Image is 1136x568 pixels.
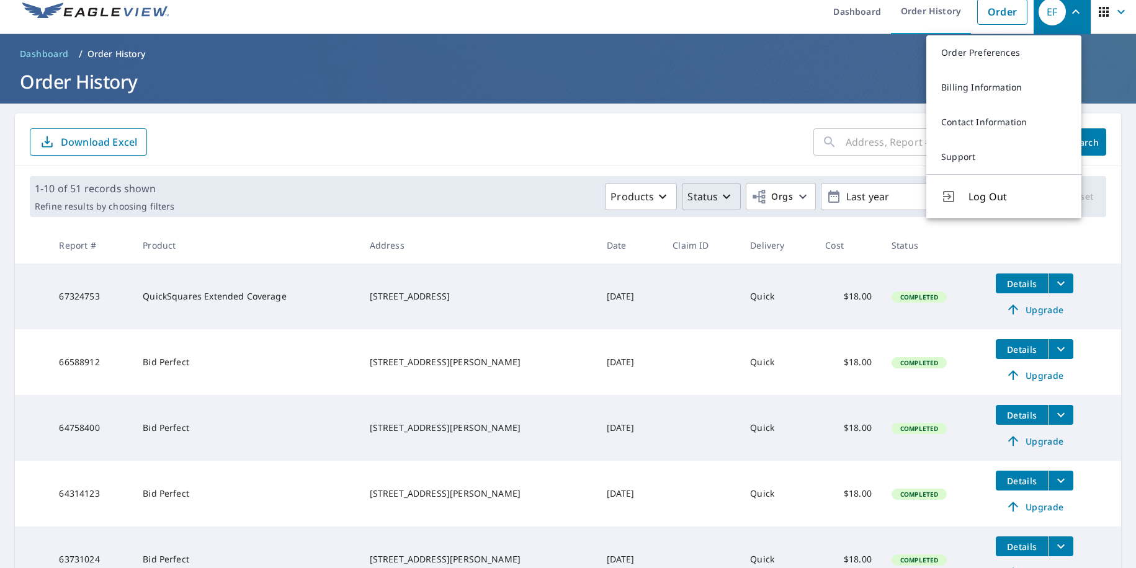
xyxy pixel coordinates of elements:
td: 64314123 [49,461,133,526]
td: 66588912 [49,329,133,395]
div: [STREET_ADDRESS][PERSON_NAME] [370,487,587,500]
button: detailsBtn-63731024 [996,536,1048,556]
span: Upgrade [1003,433,1066,448]
nav: breadcrumb [15,44,1121,64]
td: [DATE] [597,461,663,526]
a: Upgrade [996,365,1073,385]
td: Quick [740,329,815,395]
a: Billing Information [926,70,1081,105]
a: Support [926,140,1081,174]
span: Dashboard [20,48,69,60]
p: Refine results by choosing filters [35,201,174,212]
span: Details [1003,541,1040,552]
a: Contact Information [926,105,1081,140]
td: [DATE] [597,395,663,461]
p: 1-10 of 51 records shown [35,181,174,196]
td: 64758400 [49,395,133,461]
button: detailsBtn-64758400 [996,405,1048,425]
button: Log Out [926,174,1081,218]
span: Completed [893,293,946,301]
span: Upgrade [1003,368,1066,383]
button: Download Excel [30,128,147,156]
span: Completed [893,424,946,433]
button: Products [605,183,677,210]
td: Bid Perfect [133,461,359,526]
span: Upgrade [1003,499,1066,514]
button: filesDropdownBtn-64758400 [1048,405,1073,425]
th: Status [882,227,986,264]
a: Upgrade [996,431,1073,451]
button: filesDropdownBtn-64314123 [1048,471,1073,490]
th: Claim ID [663,227,740,264]
span: Details [1003,344,1040,355]
td: QuickSquares Extended Coverage [133,264,359,329]
td: Quick [740,461,815,526]
td: Quick [740,395,815,461]
td: 67324753 [49,264,133,329]
th: Report # [49,227,133,264]
td: [DATE] [597,329,663,395]
th: Product [133,227,359,264]
h1: Order History [15,69,1121,94]
th: Delivery [740,227,815,264]
span: Completed [893,556,946,564]
button: Search [1062,128,1106,156]
span: Orgs [751,189,793,205]
span: Details [1003,475,1040,487]
a: Upgrade [996,300,1073,319]
span: Completed [893,358,946,367]
button: Last year [821,183,1007,210]
div: [STREET_ADDRESS][PERSON_NAME] [370,422,587,434]
td: $18.00 [815,395,882,461]
button: filesDropdownBtn-66588912 [1048,339,1073,359]
p: Order History [87,48,146,60]
button: Orgs [746,183,816,210]
td: Bid Perfect [133,395,359,461]
span: Details [1003,278,1040,290]
th: Date [597,227,663,264]
td: $18.00 [815,461,882,526]
td: Quick [740,264,815,329]
div: [STREET_ADDRESS] [370,290,587,303]
a: Upgrade [996,497,1073,517]
p: Status [687,189,718,204]
td: $18.00 [815,329,882,395]
th: Address [360,227,597,264]
p: Download Excel [61,135,137,149]
span: Upgrade [1003,302,1066,317]
span: Search [1071,136,1096,148]
img: EV Logo [22,2,169,21]
button: Status [682,183,741,210]
td: Bid Perfect [133,329,359,395]
button: detailsBtn-67324753 [996,273,1048,293]
p: Last year [841,186,986,208]
li: / [79,47,83,61]
span: Details [1003,409,1040,421]
button: detailsBtn-66588912 [996,339,1048,359]
button: filesDropdownBtn-67324753 [1048,273,1073,293]
a: Order Preferences [926,35,1081,70]
th: Cost [815,227,882,264]
button: detailsBtn-64314123 [996,471,1048,490]
span: Log Out [968,189,1067,204]
button: filesDropdownBtn-63731024 [1048,536,1073,556]
td: [DATE] [597,264,663,329]
p: Products [610,189,654,204]
div: [STREET_ADDRESS][PERSON_NAME] [370,356,587,368]
span: Completed [893,490,946,499]
td: $18.00 [815,264,882,329]
a: Dashboard [15,44,74,64]
input: Address, Report #, Claim ID, etc. [846,125,1052,159]
div: [STREET_ADDRESS][PERSON_NAME] [370,553,587,566]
